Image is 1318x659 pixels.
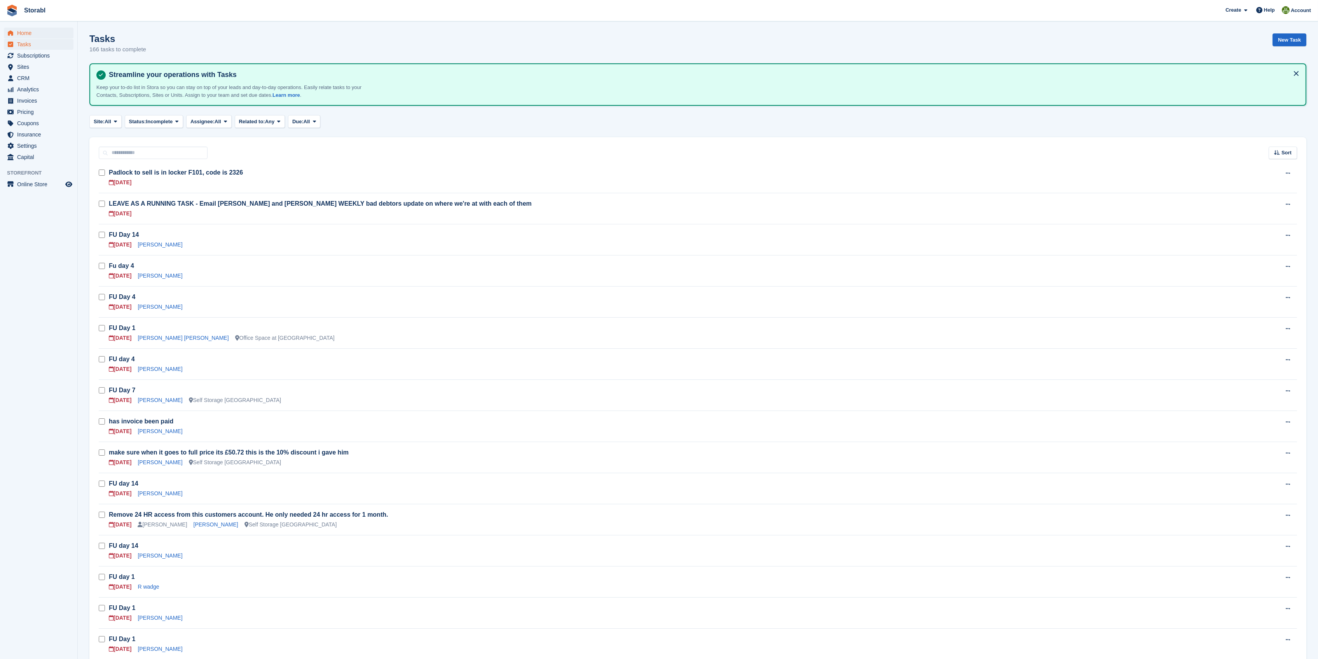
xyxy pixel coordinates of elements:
a: make sure when it goes to full price its £50.72 this is the 10% discount i gave him [109,449,349,456]
a: LEAVE AS A RUNNING TASK - Email [PERSON_NAME] and [PERSON_NAME] WEEKLY bad debtors update on wher... [109,200,532,207]
div: [PERSON_NAME] [138,521,187,529]
a: menu [4,107,73,117]
img: stora-icon-8386f47178a22dfd0bd8f6a31ec36ba5ce8667c1dd55bd0f319d3a0aa187defe.svg [6,5,18,16]
span: CRM [17,73,64,84]
a: menu [4,39,73,50]
span: Related to: [239,118,265,126]
span: Online Store [17,179,64,190]
div: [DATE] [109,458,131,467]
span: Analytics [17,84,64,95]
span: Sites [17,61,64,72]
div: [DATE] [109,365,131,373]
span: Pricing [17,107,64,117]
a: menu [4,84,73,95]
span: All [215,118,221,126]
span: All [105,118,111,126]
a: menu [4,140,73,151]
a: [PERSON_NAME] [138,490,182,496]
div: [DATE] [109,210,131,218]
div: [DATE] [109,583,131,591]
a: FU day 14 [109,480,138,487]
a: Storabl [21,4,49,17]
span: Coupons [17,118,64,129]
a: [PERSON_NAME] [138,397,182,403]
a: menu [4,73,73,84]
div: Self Storage [GEOGRAPHIC_DATA] [244,521,337,529]
span: Sort [1281,149,1292,157]
span: Tasks [17,39,64,50]
a: [PERSON_NAME] [138,241,182,248]
a: FU day 4 [109,356,135,362]
span: Subscriptions [17,50,64,61]
a: FU Day 1 [109,605,135,611]
span: Incomplete [146,118,173,126]
a: FU Day 7 [109,387,135,393]
a: menu [4,61,73,72]
button: Related to: Any [235,115,285,128]
span: All [304,118,310,126]
span: Help [1264,6,1275,14]
a: [PERSON_NAME] [138,615,182,621]
a: [PERSON_NAME] [138,646,182,652]
span: Capital [17,152,64,163]
a: FU Day 1 [109,636,135,642]
span: Due: [292,118,304,126]
a: [PERSON_NAME] [138,366,182,372]
h4: Streamline your operations with Tasks [106,70,1299,79]
a: [PERSON_NAME] [138,552,182,559]
div: [DATE] [109,334,131,342]
a: R wadge [138,584,159,590]
a: menu [4,95,73,106]
span: Assignee: [190,118,215,126]
div: [DATE] [109,552,131,560]
div: [DATE] [109,521,131,529]
div: [DATE] [109,614,131,622]
div: Self Storage [GEOGRAPHIC_DATA] [189,396,281,404]
p: Keep your to-do list in Stora so you can stay on top of your leads and day-to-day operations. Eas... [96,84,368,99]
div: [DATE] [109,645,131,653]
a: [PERSON_NAME] [138,273,182,279]
h1: Tasks [89,33,146,44]
a: menu [4,129,73,140]
div: [DATE] [109,272,131,280]
a: menu [4,50,73,61]
div: Office Space at [GEOGRAPHIC_DATA] [235,334,335,342]
div: [DATE] [109,427,131,435]
button: Assignee: All [186,115,232,128]
span: Storefront [7,169,77,177]
a: menu [4,152,73,163]
a: [PERSON_NAME] [138,459,182,465]
img: Shurrelle Harrington [1282,6,1290,14]
a: Padlock to sell is in locker F101, code is 2326 [109,169,243,176]
p: 166 tasks to complete [89,45,146,54]
a: Preview store [64,180,73,189]
span: Insurance [17,129,64,140]
a: FU day 14 [109,542,138,549]
a: FU Day 1 [109,325,135,331]
button: Due: All [288,115,320,128]
a: FU Day 14 [109,231,139,238]
a: [PERSON_NAME] [138,428,182,434]
span: Invoices [17,95,64,106]
div: Self Storage [GEOGRAPHIC_DATA] [189,458,281,467]
a: [PERSON_NAME] [PERSON_NAME] [138,335,229,341]
div: [DATE] [109,303,131,311]
span: Status: [129,118,146,126]
a: Remove 24 HR access from this customers account. He only needed 24 hr access for 1 month. [109,511,388,518]
span: Settings [17,140,64,151]
button: Site: All [89,115,122,128]
a: menu [4,179,73,190]
span: Site: [94,118,105,126]
span: Any [265,118,275,126]
button: Status: Incomplete [125,115,183,128]
span: Create [1225,6,1241,14]
a: menu [4,28,73,38]
a: FU day 1 [109,573,135,580]
div: [DATE] [109,489,131,498]
a: Learn more [272,92,300,98]
a: [PERSON_NAME] [138,304,182,310]
a: New Task [1273,33,1306,46]
div: [DATE] [109,178,131,187]
a: FU Day 4 [109,294,135,300]
span: Home [17,28,64,38]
